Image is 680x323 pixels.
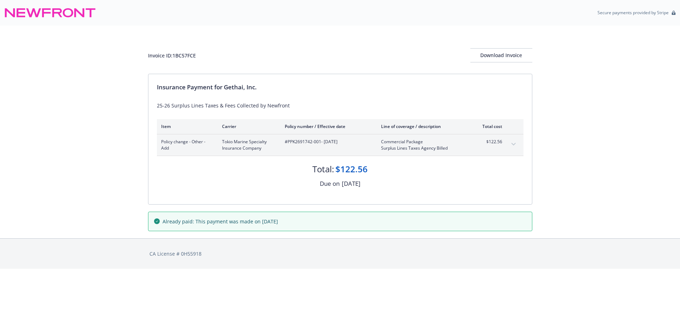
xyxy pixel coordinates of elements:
[222,139,273,151] span: Tokio Marine Specialty Insurance Company
[470,49,532,62] div: Download Invoice
[148,52,196,59] div: Invoice ID: 1BC57FCE
[222,123,273,129] div: Carrier
[342,179,361,188] div: [DATE]
[285,139,370,145] span: #PPK2691742-001 - [DATE]
[285,123,370,129] div: Policy number / Effective date
[161,139,211,151] span: Policy change - Other - Add
[157,102,523,109] div: 25-26 Surplus Lines Taxes & Fees Collected by Newfront
[312,163,334,175] div: Total:
[157,134,523,156] div: Policy change - Other - AddTokio Marine Specialty Insurance Company#PPK2691742-001- [DATE]Commerc...
[381,123,464,129] div: Line of coverage / description
[470,48,532,62] button: Download Invoice
[508,139,519,150] button: expand content
[157,83,523,92] div: Insurance Payment for Gethai, Inc.
[381,139,464,151] span: Commercial PackageSurplus Lines Taxes Agency Billed
[597,10,669,16] p: Secure payments provided by Stripe
[163,218,278,225] span: Already paid: This payment was made on [DATE]
[381,145,464,151] span: Surplus Lines Taxes Agency Billed
[476,139,502,145] span: $122.56
[149,250,531,257] div: CA License # 0H55918
[476,123,502,129] div: Total cost
[381,139,464,145] span: Commercial Package
[161,123,211,129] div: Item
[320,179,340,188] div: Due on
[335,163,368,175] div: $122.56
